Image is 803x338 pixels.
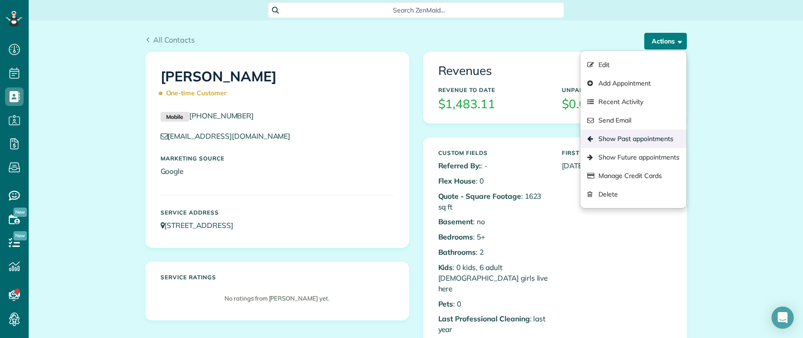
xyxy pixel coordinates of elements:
[580,185,686,203] a: Delete
[562,160,672,171] p: [DATE]
[161,111,254,120] a: Mobile[PHONE_NUMBER]
[165,294,389,303] p: No ratings from [PERSON_NAME] yet.
[438,232,548,242] p: : 5+
[562,150,672,156] h5: First Serviced On
[438,176,476,185] b: Flex House
[772,307,794,329] div: Open Intercom Messenger
[438,247,548,258] p: : 2
[644,33,687,49] button: Actions
[438,314,530,323] b: Last Professional Cleaning
[438,191,521,201] b: Quote - Square Footage
[438,98,548,111] h3: $1,483.11
[13,231,27,240] span: New
[161,221,242,230] a: [STREET_ADDRESS]
[438,262,548,294] p: : 0 kids, 6 adult [DEMOGRAPHIC_DATA] girls live here
[438,247,476,257] b: Bathrooms
[580,148,686,166] a: Show Future appointments
[161,209,394,215] h5: Service Address
[161,166,394,177] p: Google
[438,160,548,171] p: : -
[438,150,548,156] h5: Custom Fields
[438,87,548,93] h5: Revenue to Date
[580,74,686,92] a: Add Appointment
[438,217,473,226] b: Basement
[562,87,672,93] h5: Unpaid Balance
[580,166,686,185] a: Manage Credit Cards
[562,98,672,111] h3: $0.00
[161,274,394,280] h5: Service ratings
[161,155,394,161] h5: Marketing Source
[438,263,453,272] b: Kids
[580,55,686,74] a: Edit
[580,129,686,148] a: Show Past appointments
[153,35,195,44] span: All Contacts
[161,131,299,141] a: [EMAIL_ADDRESS][DOMAIN_NAME]
[438,64,672,78] h3: Revenues
[438,176,548,186] p: : 0
[580,111,686,129] a: Send Email
[161,69,394,101] h1: [PERSON_NAME]
[438,191,548,212] p: : 1623 sq ft
[438,299,454,308] b: Pets
[438,161,481,170] b: Referred By:
[580,92,686,111] a: Recent Activity
[438,299,548,309] p: : 0
[438,313,548,335] p: : last year
[161,112,189,122] small: Mobile
[161,85,231,101] span: One-time Customer
[145,34,195,45] a: All Contacts
[438,232,473,241] b: Bedrooms
[13,208,27,217] span: New
[438,216,548,227] p: : no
